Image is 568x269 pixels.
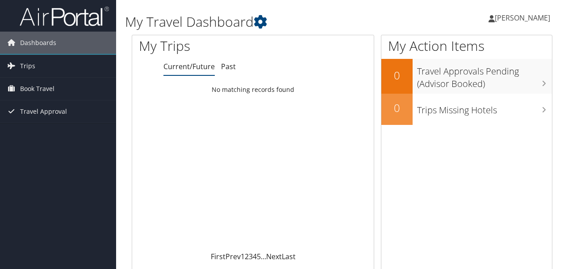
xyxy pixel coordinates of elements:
span: … [261,252,266,261]
a: 0Travel Approvals Pending (Advisor Booked) [381,59,552,93]
img: airportal-logo.png [20,6,109,27]
a: Current/Future [163,62,215,71]
span: Travel Approval [20,100,67,123]
a: Next [266,252,282,261]
a: Prev [226,252,241,261]
span: Trips [20,55,35,77]
h1: My Action Items [381,37,552,55]
span: [PERSON_NAME] [495,13,550,23]
h2: 0 [381,100,413,116]
h1: My Travel Dashboard [125,12,414,31]
a: 1 [241,252,245,261]
a: Last [282,252,296,261]
a: First [211,252,226,261]
a: 3 [249,252,253,261]
a: 2 [245,252,249,261]
td: No matching records found [132,82,374,98]
span: Dashboards [20,32,56,54]
h1: My Trips [139,37,267,55]
a: 4 [253,252,257,261]
h2: 0 [381,68,413,83]
a: [PERSON_NAME] [489,4,559,31]
a: 5 [257,252,261,261]
a: Past [221,62,236,71]
h3: Trips Missing Hotels [417,99,552,116]
span: Book Travel [20,78,54,100]
h3: Travel Approvals Pending (Advisor Booked) [417,61,552,90]
a: 0Trips Missing Hotels [381,94,552,125]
